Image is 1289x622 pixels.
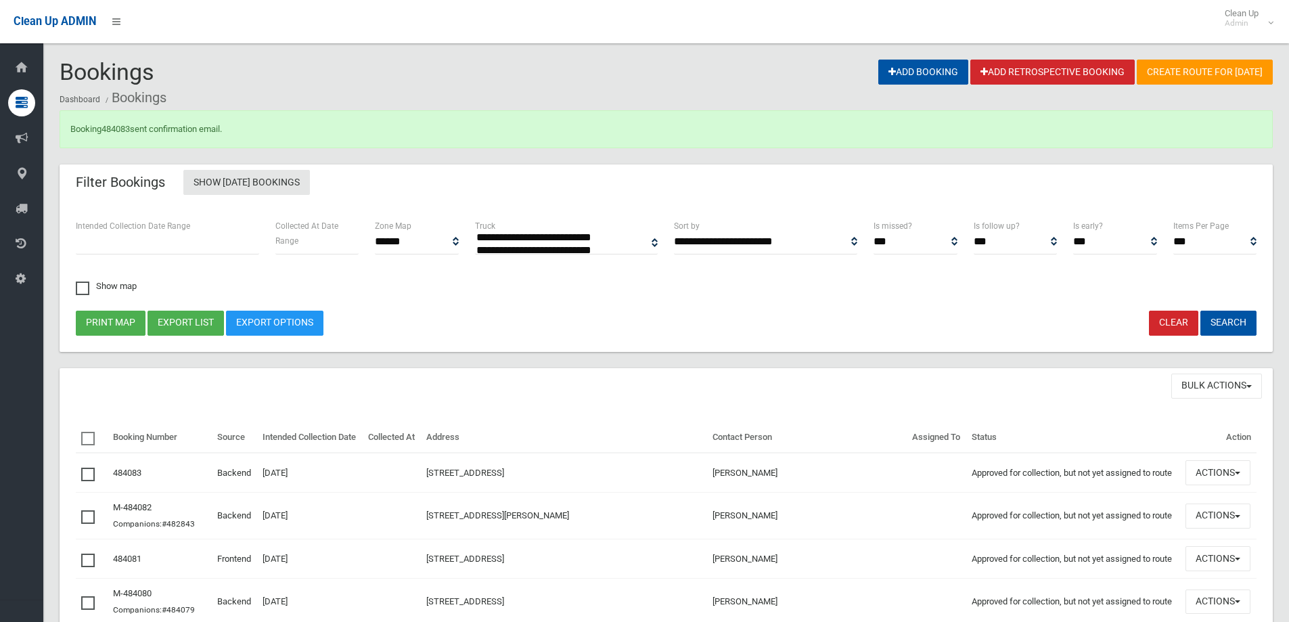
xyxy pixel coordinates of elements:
td: Frontend [212,539,257,579]
small: Admin [1225,18,1259,28]
td: [PERSON_NAME] [707,453,907,492]
th: Collected At [363,422,421,453]
a: #484079 [162,605,195,615]
a: Clear [1149,311,1198,336]
th: Source [212,422,257,453]
button: Actions [1185,460,1250,485]
a: Add Retrospective Booking [970,60,1135,85]
a: M-484082 [113,502,152,512]
th: Status [966,422,1179,453]
a: 484083 [101,124,130,134]
td: [PERSON_NAME] [707,493,907,539]
a: Add Booking [878,60,968,85]
a: #482843 [162,519,195,529]
button: Actions [1185,590,1250,615]
span: Show map [76,282,137,290]
li: Bookings [102,85,166,110]
span: Bookings [60,58,154,85]
button: Export list [148,311,224,336]
td: [DATE] [257,493,363,539]
small: Companions: [113,605,197,615]
a: Show [DATE] Bookings [183,170,310,195]
small: Companions: [113,519,197,529]
th: Assigned To [907,422,966,453]
th: Intended Collection Date [257,422,363,453]
button: Actions [1185,546,1250,571]
a: Dashboard [60,95,100,104]
header: Filter Bookings [60,169,181,196]
a: Create route for [DATE] [1137,60,1273,85]
div: Booking sent confirmation email. [60,110,1273,148]
button: Bulk Actions [1171,374,1262,399]
td: [PERSON_NAME] [707,539,907,579]
span: Clean Up ADMIN [14,15,96,28]
label: Truck [475,219,495,234]
th: Action [1180,422,1257,453]
a: [STREET_ADDRESS][PERSON_NAME] [426,510,569,520]
th: Address [421,422,708,453]
td: Approved for collection, but not yet assigned to route [966,539,1179,579]
td: Backend [212,453,257,492]
a: [STREET_ADDRESS] [426,554,504,564]
span: Clean Up [1218,8,1272,28]
a: 484083 [113,468,141,478]
button: Actions [1185,504,1250,529]
button: Search [1200,311,1257,336]
a: 484081 [113,554,141,564]
a: M-484080 [113,588,152,598]
td: Approved for collection, but not yet assigned to route [966,453,1179,492]
td: [DATE] [257,539,363,579]
a: [STREET_ADDRESS] [426,596,504,606]
th: Booking Number [108,422,212,453]
td: [DATE] [257,453,363,492]
td: Backend [212,493,257,539]
a: Export Options [226,311,323,336]
th: Contact Person [707,422,907,453]
td: Approved for collection, but not yet assigned to route [966,493,1179,539]
button: Print map [76,311,145,336]
a: [STREET_ADDRESS] [426,468,504,478]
